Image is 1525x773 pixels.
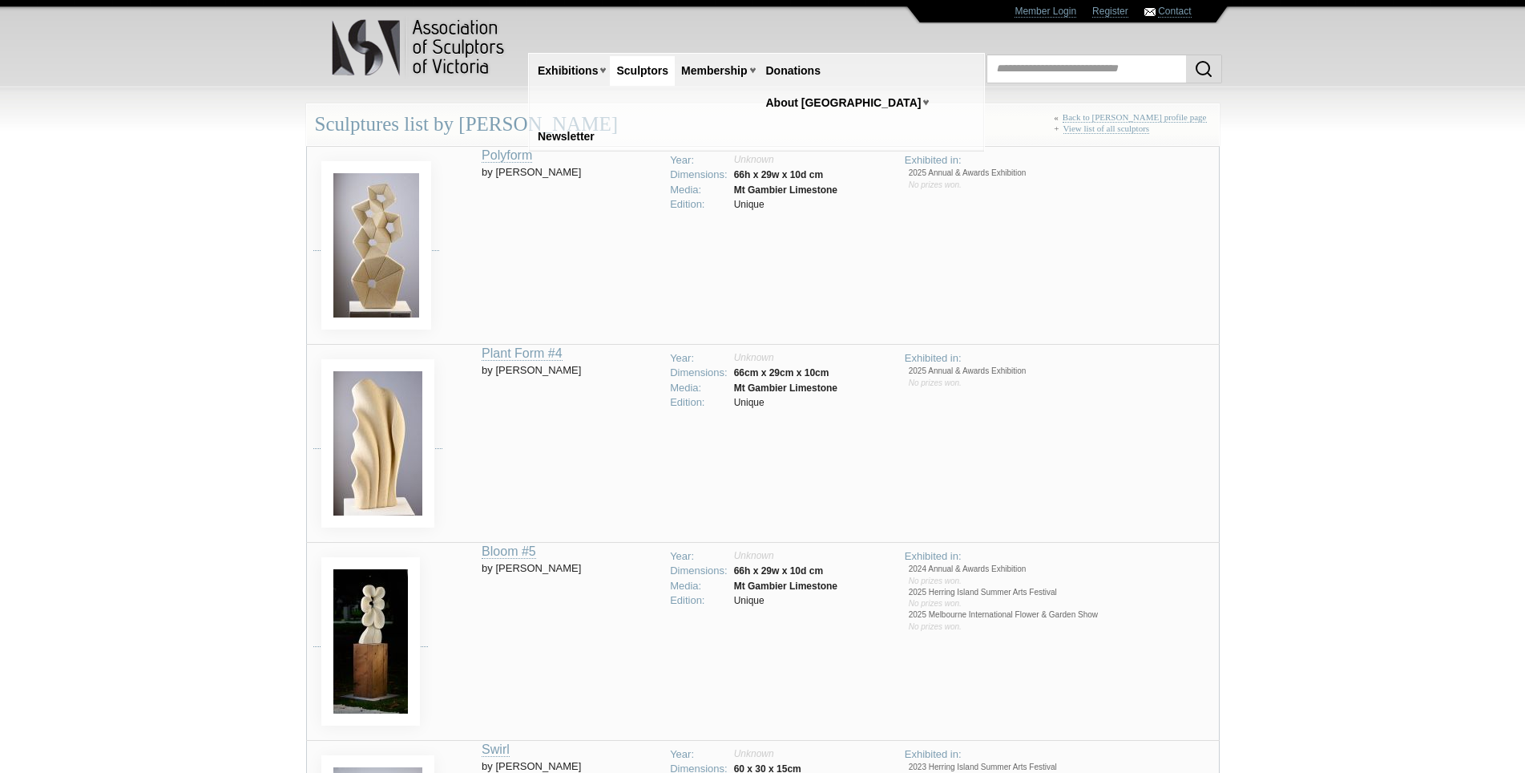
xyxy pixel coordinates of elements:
td: Media: [667,183,731,198]
td: Edition: [667,395,731,411]
img: John Bishop [321,359,434,528]
a: Contact [1158,6,1191,18]
img: logo.png [331,16,507,79]
a: Bloom #5 [482,544,536,559]
td: Dimensions: [667,564,731,579]
strong: Mt Gambier Limestone [734,382,837,394]
a: Sculptors [610,56,675,86]
img: Search [1194,59,1213,79]
span: No prizes won. [909,577,962,585]
td: by [PERSON_NAME] [482,542,660,740]
a: Membership [675,56,753,86]
td: Year: [667,747,731,763]
span: Unknown [734,154,774,165]
td: Unique [731,593,841,609]
div: Sculptures list by [PERSON_NAME] [306,103,1220,146]
a: Member Login [1015,6,1076,18]
strong: 66h x 29w x 10d cm [734,565,823,577]
img: John Bishop [321,161,431,330]
td: by [PERSON_NAME] [482,344,660,542]
a: About [GEOGRAPHIC_DATA] [760,88,928,118]
span: Exhibited in: [905,550,962,562]
a: Plant Form #4 [482,346,562,361]
td: Edition: [667,593,731,609]
td: Edition: [667,197,731,212]
li: 2024 Annual & Awards Exhibition [909,564,1212,575]
strong: Mt Gambier Limestone [734,184,837,196]
td: Unique [731,395,841,411]
a: Donations [760,56,827,86]
td: Year: [667,351,731,366]
strong: 66cm x 29cm x 10cm [734,367,829,378]
td: Media: [667,381,731,396]
td: Media: [667,579,731,594]
span: Exhibited in: [905,352,962,364]
span: Unknown [734,748,774,759]
strong: 66h x 29w x 10d cm [734,169,823,180]
div: « + [1054,112,1210,140]
li: 2023 Herring Island Summer Arts Festival [909,762,1212,773]
td: Dimensions: [667,366,731,381]
img: Contact ASV [1144,8,1156,16]
span: Exhibited in: [905,154,962,166]
span: Unknown [734,352,774,363]
a: Back to [PERSON_NAME] profile page [1063,112,1207,123]
a: Exhibitions [531,56,604,86]
a: Polyform [482,148,532,163]
span: Unknown [734,550,774,561]
li: 2025 Annual & Awards Exhibition [909,366,1212,377]
td: Year: [667,549,731,565]
a: Swirl [482,743,510,757]
td: Unique [731,197,841,212]
span: No prizes won. [909,622,962,631]
img: John Bishop [321,557,420,726]
span: Exhibited in: [905,748,962,760]
a: Register [1092,6,1128,18]
span: No prizes won. [909,378,962,387]
li: 2025 Annual & Awards Exhibition [909,168,1212,179]
li: 2025 Melbourne International Flower & Garden Show [909,609,1212,621]
a: View list of all sculptors [1063,123,1150,134]
td: Dimensions: [667,168,731,183]
td: Year: [667,153,731,168]
span: No prizes won. [909,599,962,608]
a: Newsletter [531,122,601,152]
li: 2025 Herring Island Summer Arts Festival [909,587,1212,598]
td: by [PERSON_NAME] [482,146,660,344]
strong: Mt Gambier Limestone [734,581,837,592]
span: No prizes won. [909,180,962,189]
